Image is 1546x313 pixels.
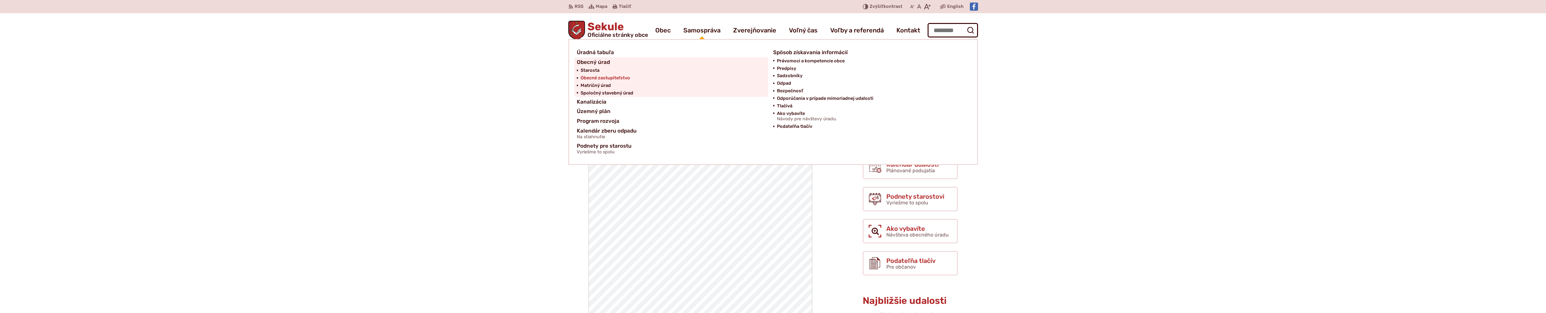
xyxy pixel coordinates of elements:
a: Kalendár udalostí Plánované podujatia [863,155,958,179]
span: Ako vybavíte [886,225,949,232]
span: Vyriešme to spolu [577,150,632,155]
a: Spôsob získavania informácií [773,48,962,57]
a: Predpisy [777,65,962,72]
img: Prejsť na domovskú stránku [568,21,585,40]
span: Podateľňa tlačív [886,257,935,264]
a: Sadzobníky [777,72,962,80]
span: Bezpečnosť [777,87,803,95]
a: Samospráva [683,21,721,39]
span: Odporúčania v prípade mimoriadnej udalosti [777,95,873,102]
span: Územný plán [577,106,611,116]
h3: Najbližšie udalosti [863,296,958,306]
a: Kalendár zberu odpaduNa stiahnutie [577,126,766,141]
span: Spôsob získavania informácií [773,48,848,57]
span: Kalendár udalostí [886,161,939,168]
span: Ako vybavíte [777,110,837,123]
span: Starosta [581,67,599,74]
span: Tlačivá [777,102,792,110]
span: Predpisy [777,65,796,72]
a: English [946,3,965,10]
a: Odporúčania v prípade mimoriadnej udalosti [777,95,962,102]
span: Na stiahnutie [577,134,637,139]
a: Zverejňovanie [733,21,776,39]
a: Starosta [581,67,766,74]
span: Kalendár zberu odpadu [577,126,637,141]
a: Územný plán [577,106,766,116]
a: Podnety starostovi Vyriešme to spolu [863,187,958,211]
span: Program rozvoja [577,116,619,126]
a: Obecný úrad [577,57,766,67]
span: Obecné zastupiteľstvo [581,74,630,82]
a: Kanalizácia [577,97,766,107]
a: Obecné zastupiteľstvo [581,74,766,82]
a: Spoločný stavebný úrad [581,89,766,97]
a: Podateľňa tlačív Pre občanov [863,251,958,276]
a: Logo Sekule, prejsť na domovskú stránku. [568,21,648,40]
a: Ako vybavíteNávody pre návštevy úradu. [777,110,962,123]
span: English [947,3,964,10]
span: Oficiálne stránky obce [588,32,648,38]
span: Sekule [585,21,648,38]
span: Podateľňa tlačív [777,123,812,130]
img: Prejsť na Facebook stránku [970,3,978,11]
span: Návody pre návštevy úradu. [777,117,837,122]
span: RSS [575,3,583,10]
a: Odpad [777,80,962,87]
span: Návšteva obecného úradu [886,232,949,238]
span: Úradná tabuľa [577,48,614,57]
a: Program rozvoja [577,116,766,126]
span: Podnety pre starostu [577,141,632,156]
a: Právomoci a kompetencie obce [777,57,962,65]
a: Voľby a referendá [830,21,884,39]
a: Bezpečnosť [777,87,962,95]
span: Matričný úrad [581,82,611,89]
a: Podnety pre starostuVyriešme to spolu [577,141,962,156]
a: Úradná tabuľa [577,48,766,57]
span: kontrast [870,4,902,9]
span: Odpad [777,80,791,87]
a: Matričný úrad [581,82,766,89]
span: Vyriešme to spolu [886,200,928,206]
span: Zvýšiť [870,4,883,9]
span: Podnety starostovi [886,193,944,200]
a: Kontakt [896,21,920,39]
span: Kanalizácia [577,97,606,107]
a: Voľný čas [789,21,818,39]
span: Spoločný stavebný úrad [581,89,633,97]
span: Sadzobníky [777,72,802,80]
a: Ako vybavíte Návšteva obecného úradu [863,219,958,243]
span: Plánované podujatia [886,168,935,174]
span: Tlačiť [619,4,631,9]
a: Podateľňa tlačív [777,123,962,130]
span: Obecný úrad [577,57,610,67]
span: Mapa [596,3,607,10]
span: Pre občanov [886,264,916,270]
span: Právomoci a kompetencie obce [777,57,845,65]
a: Tlačivá [777,102,962,110]
a: Obec [655,21,671,39]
